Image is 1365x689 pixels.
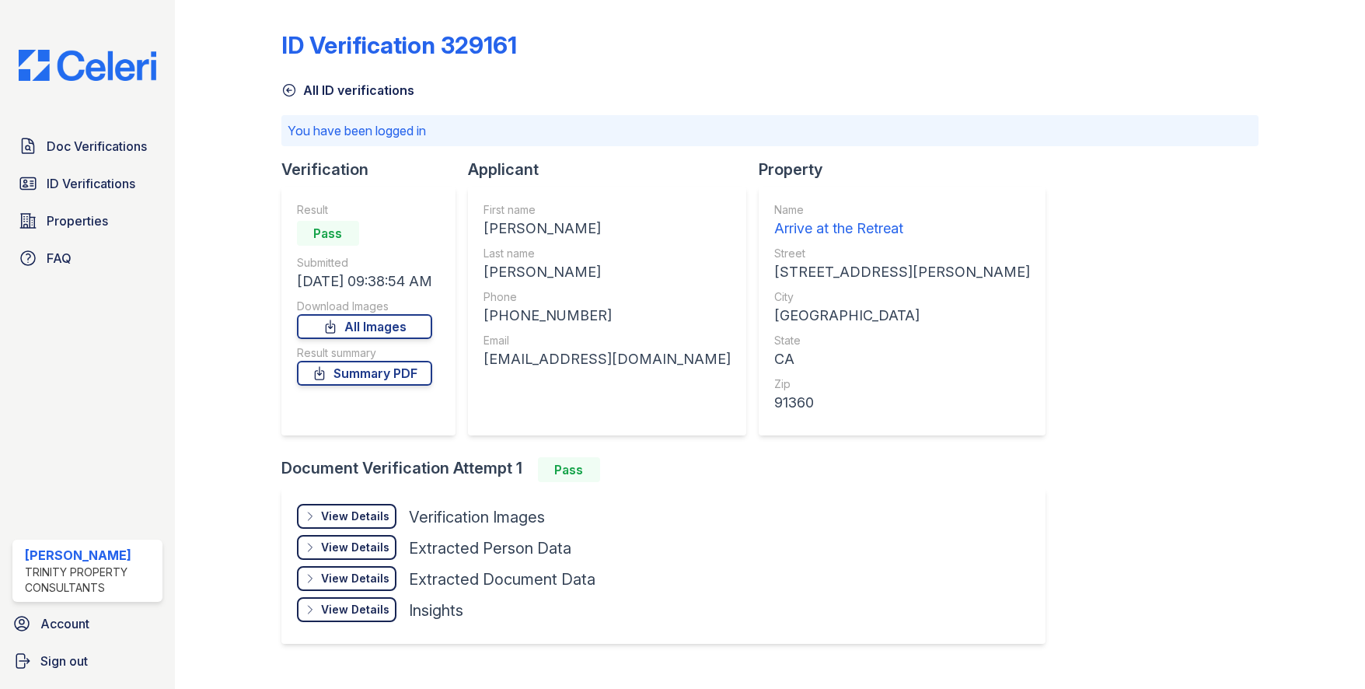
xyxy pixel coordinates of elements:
div: Pass [538,457,600,482]
div: Arrive at the Retreat [774,218,1030,240]
div: Last name [484,246,731,261]
div: Insights [409,600,463,621]
div: [PERSON_NAME] [25,546,156,565]
a: FAQ [12,243,162,274]
div: [STREET_ADDRESS][PERSON_NAME] [774,261,1030,283]
div: Street [774,246,1030,261]
div: First name [484,202,731,218]
div: Email [484,333,731,348]
span: ID Verifications [47,174,135,193]
div: View Details [321,540,389,555]
a: All Images [297,314,432,339]
div: Verification Images [409,506,545,528]
span: FAQ [47,249,72,268]
div: View Details [321,602,389,617]
p: You have been logged in [288,121,1252,140]
span: Sign out [40,652,88,670]
a: Sign out [6,645,169,677]
div: Pass [297,221,359,246]
div: Download Images [297,299,432,314]
div: City [774,289,1030,305]
div: [PERSON_NAME] [484,261,731,283]
div: 91360 [774,392,1030,414]
div: View Details [321,571,389,586]
a: All ID verifications [281,81,414,100]
div: Name [774,202,1030,218]
div: Extracted Document Data [409,568,595,590]
div: Trinity Property Consultants [25,565,156,596]
div: Verification [281,159,468,180]
span: Doc Verifications [47,137,147,156]
div: Applicant [468,159,759,180]
div: ID Verification 329161 [281,31,517,59]
a: Account [6,608,169,639]
div: Zip [774,376,1030,392]
img: CE_Logo_Blue-a8612792a0a2168367f1c8372b55b34899dd931a85d93a1a3d3e32e68fde9ad4.png [6,50,169,81]
span: Account [40,614,89,633]
div: [GEOGRAPHIC_DATA] [774,305,1030,327]
a: Properties [12,205,162,236]
div: [DATE] 09:38:54 AM [297,271,432,292]
div: [PHONE_NUMBER] [484,305,731,327]
div: Property [759,159,1058,180]
div: State [774,333,1030,348]
div: Phone [484,289,731,305]
div: CA [774,348,1030,370]
div: Document Verification Attempt 1 [281,457,1058,482]
div: [EMAIL_ADDRESS][DOMAIN_NAME] [484,348,731,370]
div: Submitted [297,255,432,271]
div: View Details [321,509,389,524]
span: Properties [47,212,108,230]
a: Name Arrive at the Retreat [774,202,1030,240]
a: ID Verifications [12,168,162,199]
div: Extracted Person Data [409,537,571,559]
a: Doc Verifications [12,131,162,162]
div: Result [297,202,432,218]
div: Result summary [297,345,432,361]
div: [PERSON_NAME] [484,218,731,240]
a: Summary PDF [297,361,432,386]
